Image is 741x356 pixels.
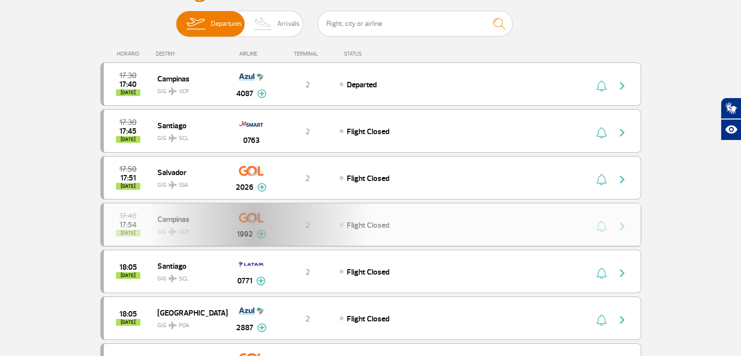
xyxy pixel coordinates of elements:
[257,89,266,98] img: mais-info-painel-voo.svg
[157,166,220,178] span: Salvador
[157,129,220,143] span: GIG
[169,275,177,282] img: destiny_airplane.svg
[347,127,389,137] span: Flight Closed
[347,267,389,277] span: Flight Closed
[157,306,220,319] span: [GEOGRAPHIC_DATA]
[237,275,252,287] span: 0771
[156,51,227,57] div: DESTINY
[116,183,140,190] span: [DATE]
[596,80,607,92] img: sino-painel-voo.svg
[179,134,189,143] span: SCL
[119,311,137,317] span: 2025-09-24 18:05:00
[119,166,136,173] span: 2025-09-24 17:50:00
[257,183,266,192] img: mais-info-painel-voo.svg
[616,80,628,92] img: seta-direita-painel-voo.svg
[179,87,189,96] span: VCP
[103,51,156,57] div: HORÁRIO
[596,314,607,326] img: sino-painel-voo.svg
[179,321,190,330] span: POA
[616,314,628,326] img: seta-direita-painel-voo.svg
[305,267,310,277] span: 2
[347,174,389,183] span: Flight Closed
[616,174,628,185] img: seta-direita-painel-voo.svg
[227,51,276,57] div: AIRLINE
[236,88,253,99] span: 4087
[119,72,136,79] span: 2025-09-24 17:30:00
[116,272,140,279] span: [DATE]
[616,127,628,138] img: seta-direita-painel-voo.svg
[157,72,220,85] span: Campinas
[305,174,310,183] span: 2
[256,277,266,285] img: mais-info-painel-voo.svg
[276,51,339,57] div: TERMINAL
[211,11,242,37] span: Departures
[305,80,310,90] span: 2
[157,176,220,190] span: GIG
[119,264,137,271] span: 2025-09-24 18:05:00
[249,11,278,37] img: slider-desembarque
[116,136,140,143] span: [DATE]
[119,128,136,135] span: 2025-09-24 17:45:00
[721,98,741,119] button: Abrir tradutor de língua de sinais.
[347,314,389,324] span: Flight Closed
[169,321,177,329] img: destiny_airplane.svg
[236,322,253,334] span: 2887
[257,323,266,332] img: mais-info-painel-voo.svg
[318,11,513,37] input: Flight, city or airline
[120,175,136,181] span: 2025-09-24 17:51:54
[277,11,300,37] span: Arrivals
[596,174,607,185] img: sino-painel-voo.svg
[157,269,220,283] span: GIG
[169,181,177,189] img: destiny_airplane.svg
[721,98,741,140] div: Plugin de acessibilidade da Hand Talk.
[179,181,189,190] span: SSA
[596,127,607,138] img: sino-painel-voo.svg
[116,319,140,326] span: [DATE]
[119,119,136,126] span: 2025-09-24 17:30:00
[169,134,177,142] img: destiny_airplane.svg
[616,267,628,279] img: seta-direita-painel-voo.svg
[157,259,220,272] span: Santiago
[305,127,310,137] span: 2
[180,11,211,37] img: slider-embarque
[339,51,418,57] div: STATUS
[596,267,607,279] img: sino-painel-voo.svg
[116,89,140,96] span: [DATE]
[243,135,260,146] span: 0763
[347,80,377,90] span: Departed
[157,82,220,96] span: GIG
[305,314,310,324] span: 2
[119,81,136,88] span: 2025-09-24 17:40:00
[236,181,253,193] span: 2026
[169,87,177,95] img: destiny_airplane.svg
[157,316,220,330] span: GIG
[157,119,220,132] span: Santiago
[179,275,189,283] span: SCL
[721,119,741,140] button: Abrir recursos assistivos.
